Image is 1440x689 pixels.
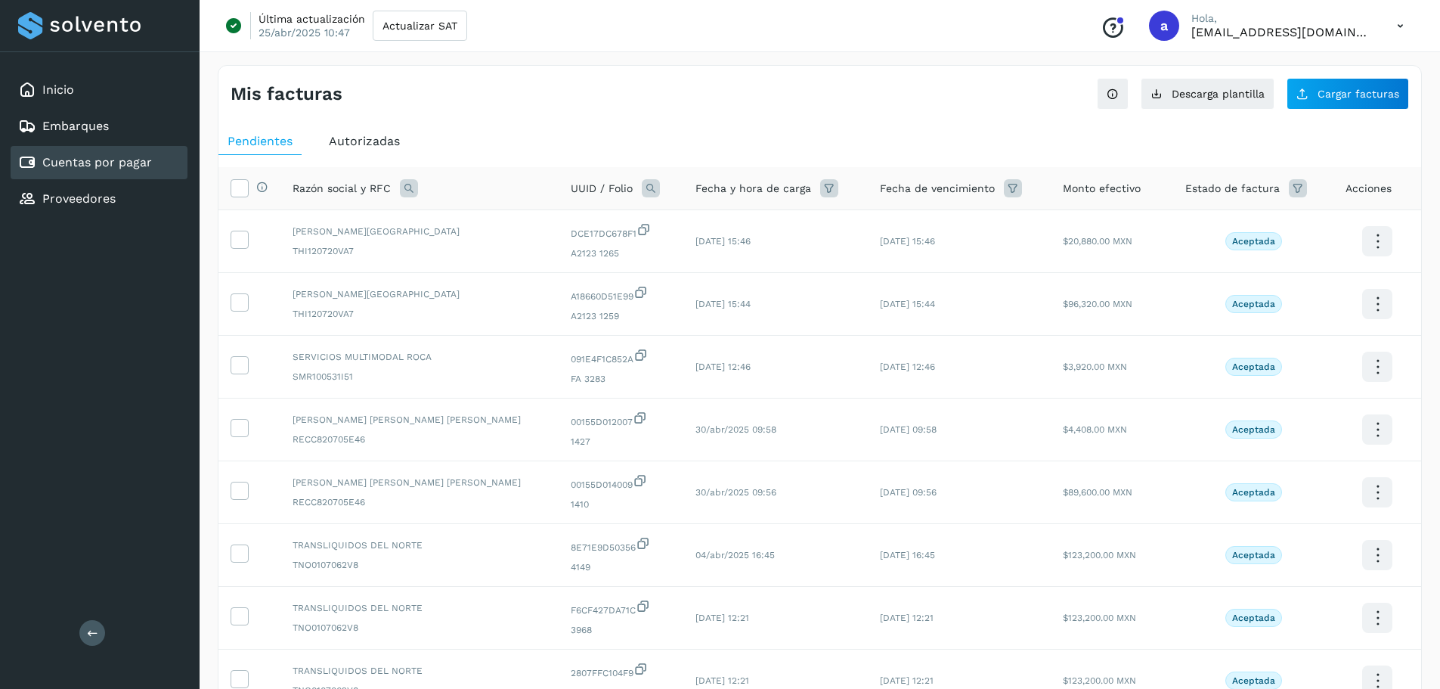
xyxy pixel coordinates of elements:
p: Aceptada [1232,362,1275,372]
span: [DATE] 12:21 [880,613,934,623]
span: 2807FFC104F9 [571,662,671,680]
span: Fecha de vencimiento [880,181,995,197]
span: 3968 [571,623,671,637]
span: 04/abr/2025 16:45 [695,550,775,560]
p: 25/abr/2025 10:47 [259,26,350,39]
span: RECC820705E46 [293,495,547,509]
span: $123,200.00 MXN [1063,675,1136,686]
span: TNO0107062V8 [293,558,547,572]
a: Proveedores [42,191,116,206]
span: TNO0107062V8 [293,621,547,635]
span: [DATE] 12:46 [695,362,751,372]
span: Razón social y RFC [293,181,391,197]
button: Cargar facturas [1287,78,1409,110]
span: Monto efectivo [1063,181,1141,197]
div: Cuentas por pagar [11,146,187,179]
span: TRANSLIQUIDOS DEL NORTE [293,601,547,615]
p: Última actualización [259,12,365,26]
span: Descarga plantilla [1172,88,1265,99]
p: Aceptada [1232,299,1275,309]
span: [DATE] 12:46 [880,362,935,372]
p: Aceptada [1232,613,1275,623]
span: UUID / Folio [571,181,633,197]
span: Autorizadas [329,134,400,148]
span: 4149 [571,560,671,574]
span: DCE17DC678F1 [571,222,671,241]
h4: Mis facturas [231,83,342,105]
p: Aceptada [1232,236,1275,247]
span: [DATE] 15:46 [880,236,935,247]
span: SMR100531I51 [293,370,547,383]
span: 1427 [571,435,671,448]
a: Inicio [42,82,74,97]
span: [DATE] 15:46 [695,236,751,247]
span: [PERSON_NAME] [PERSON_NAME] [PERSON_NAME] [293,476,547,489]
span: [PERSON_NAME] [PERSON_NAME] [PERSON_NAME] [293,413,547,427]
span: Actualizar SAT [382,20,457,31]
span: [DATE] 16:45 [880,550,935,560]
span: 091E4F1C852A [571,348,671,366]
span: THI120720VA7 [293,244,547,258]
span: Acciones [1346,181,1392,197]
p: Aceptada [1232,675,1275,686]
span: RECC820705E46 [293,433,547,446]
span: [DATE] 09:58 [880,424,937,435]
span: $123,200.00 MXN [1063,613,1136,623]
p: Hola, [1191,12,1373,25]
span: [DATE] 15:44 [695,299,751,309]
div: Embarques [11,110,187,143]
span: Cargar facturas [1318,88,1399,99]
span: [DATE] 12:21 [695,613,749,623]
p: Aceptada [1232,424,1275,435]
span: [PERSON_NAME][GEOGRAPHIC_DATA] [293,225,547,238]
span: A2123 1259 [571,309,671,323]
span: 30/abr/2025 09:58 [695,424,776,435]
span: $96,320.00 MXN [1063,299,1132,309]
p: administracion@aplogistica.com [1191,25,1373,39]
span: [DATE] 15:44 [880,299,935,309]
span: $123,200.00 MXN [1063,550,1136,560]
div: Inicio [11,73,187,107]
span: A2123 1265 [571,247,671,260]
span: Fecha y hora de carga [695,181,811,197]
div: Proveedores [11,182,187,216]
p: Aceptada [1232,487,1275,498]
span: [DATE] 12:21 [880,675,934,686]
span: FA 3283 [571,372,671,386]
p: Aceptada [1232,550,1275,560]
span: F6CF427DA71C [571,599,671,617]
span: TRANSLIQUIDOS DEL NORTE [293,664,547,678]
span: 00155D012007 [571,411,671,429]
span: $3,920.00 MXN [1063,362,1127,372]
button: Actualizar SAT [373,11,467,41]
button: Descarga plantilla [1141,78,1274,110]
span: SERVICIOS MULTIMODAL ROCA [293,350,547,364]
span: $4,408.00 MXN [1063,424,1127,435]
span: [DATE] 09:56 [880,487,937,498]
a: Cuentas por pagar [42,155,152,169]
span: TRANSLIQUIDOS DEL NORTE [293,538,547,552]
span: Estado de factura [1185,181,1280,197]
span: [DATE] 12:21 [695,675,749,686]
span: 1410 [571,498,671,511]
span: 30/abr/2025 09:56 [695,487,776,498]
span: $89,600.00 MXN [1063,487,1132,498]
span: A18660D51E99 [571,285,671,303]
span: [PERSON_NAME][GEOGRAPHIC_DATA] [293,287,547,301]
span: Pendientes [228,134,293,148]
span: THI120720VA7 [293,307,547,321]
span: 8E71E9D50356 [571,536,671,554]
a: Embarques [42,119,109,133]
span: 00155D014009 [571,473,671,492]
span: $20,880.00 MXN [1063,236,1132,247]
